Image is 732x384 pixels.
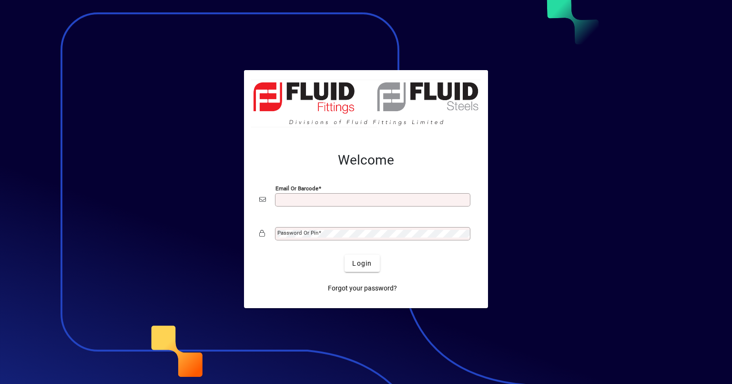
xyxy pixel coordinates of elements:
[328,283,397,293] span: Forgot your password?
[352,259,372,269] span: Login
[345,255,379,272] button: Login
[259,152,473,168] h2: Welcome
[277,229,318,236] mat-label: Password or Pin
[275,185,318,192] mat-label: Email or Barcode
[324,280,401,297] a: Forgot your password?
